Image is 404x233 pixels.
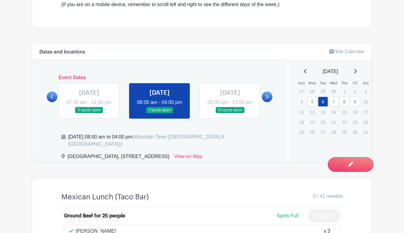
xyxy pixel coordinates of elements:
[329,117,339,127] p: 21
[296,80,307,86] th: Sun
[329,107,339,117] p: 14
[339,107,349,117] p: 15
[350,97,360,107] a: 9
[318,87,328,96] p: 29
[57,75,262,81] h6: Event Dates
[339,97,349,107] a: 8
[313,193,343,200] span: 0 / 41 needed
[277,213,298,218] span: Spots Full
[350,80,360,86] th: Fri
[297,87,307,96] p: 27
[339,80,350,86] th: Thu
[350,87,360,96] p: 2
[350,128,360,137] p: 30
[361,97,371,106] p: 10
[360,80,371,86] th: Sat
[307,97,317,107] a: 5
[329,87,339,96] p: 30
[318,107,328,117] p: 13
[318,117,328,127] p: 20
[307,107,317,117] p: 12
[307,128,317,137] p: 26
[323,68,338,75] span: [DATE]
[297,128,307,137] p: 25
[318,80,328,86] th: Tue
[307,80,318,86] th: Mon
[307,117,317,127] p: 19
[361,128,371,137] p: 31
[68,133,280,148] div: [DATE] 08:00 am to 04:00 pm
[350,107,360,117] p: 16
[318,97,328,107] a: 6
[329,97,339,107] a: 7
[68,134,224,147] span: (Mountain Time ([GEOGRAPHIC_DATA] & [GEOGRAPHIC_DATA]))
[64,212,125,220] div: Ground Beef for 25 people
[361,107,371,117] p: 17
[328,80,339,86] th: Wed
[339,87,349,96] p: 1
[329,49,365,54] a: Hide Calendar
[361,87,371,96] p: 3
[297,107,307,117] p: 11
[350,117,360,127] p: 23
[61,193,149,202] h4: Mexican Lunch (Taco Bar)
[297,117,307,127] p: 18
[39,49,85,55] h6: Dates and locations
[329,128,339,137] p: 28
[67,153,169,163] div: [GEOGRAPHIC_DATA], [STREET_ADDRESS]
[297,97,307,106] p: 4
[339,128,349,137] p: 29
[361,117,371,127] p: 24
[174,153,202,163] a: View on Map
[307,87,317,96] p: 28
[339,117,349,127] p: 22
[318,128,328,137] p: 27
